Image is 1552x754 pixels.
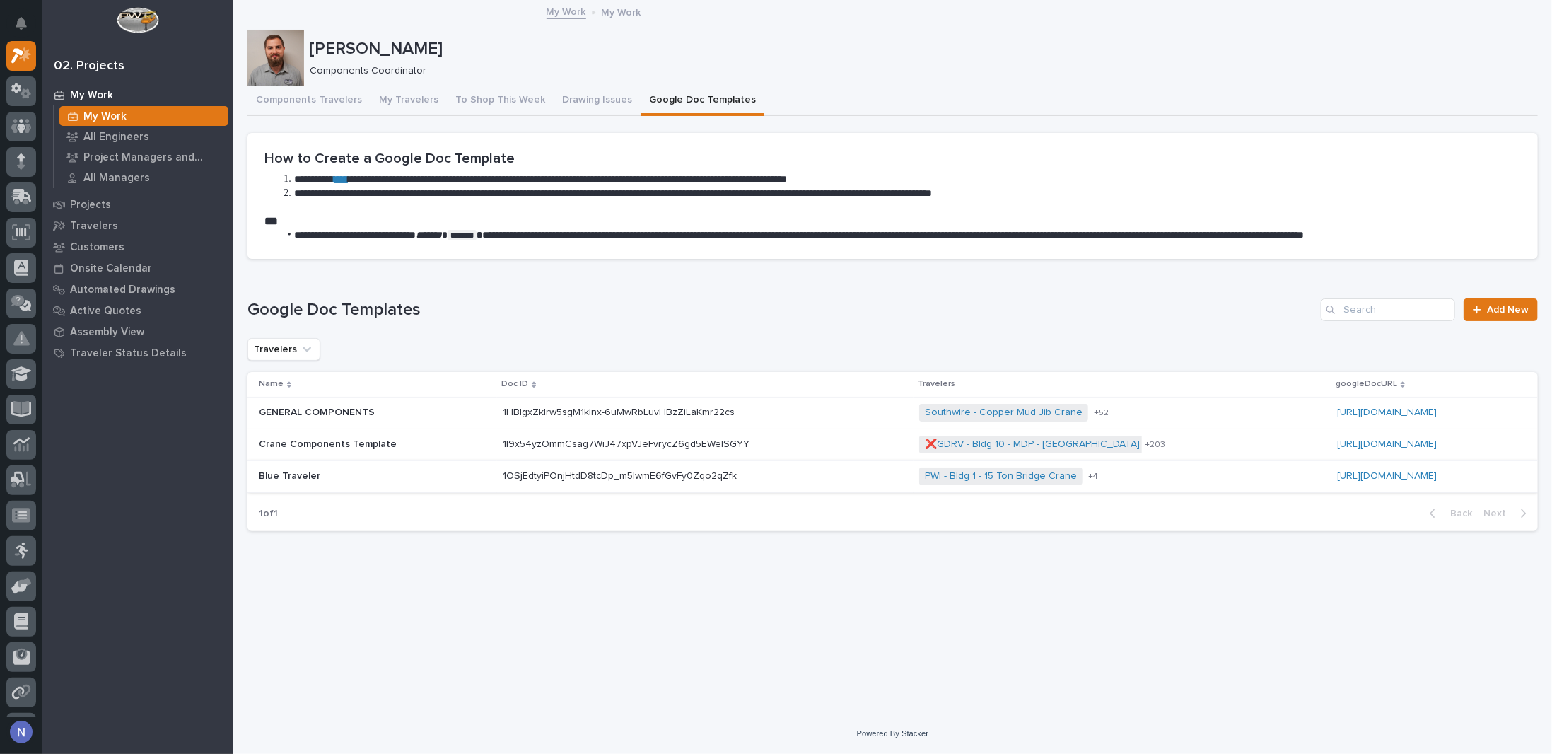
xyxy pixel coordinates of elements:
[857,729,928,738] a: Powered By Stacker
[918,376,955,392] p: Travelers
[6,8,36,38] button: Notifications
[1418,507,1478,520] button: Back
[310,39,1532,59] p: [PERSON_NAME]
[83,131,149,144] p: All Engineers
[247,300,1315,320] h1: Google Doc Templates
[117,7,158,33] img: Workspace Logo
[259,376,284,392] p: Name
[447,86,554,116] button: To Shop This Week
[259,468,323,482] p: Blue Traveler
[54,147,233,167] a: Project Managers and Engineers
[247,429,1538,460] tr: Crane Components TemplateCrane Components Template 1l9x54yzOmmCsag7WiJ47xpVJeFvrycZ6gd5EWeISGYY1l...
[42,300,233,321] a: Active Quotes
[1487,305,1529,315] span: Add New
[42,342,233,364] a: Traveler Status Details
[554,86,641,116] button: Drawing Issues
[247,497,289,531] p: 1 of 1
[70,326,144,339] p: Assembly View
[247,460,1538,492] tr: Blue TravelerBlue Traveler 1OSjEdtyiPOnjHtdD8tcDp_m5IwmE6fGvFy0Zqo2qZfk1OSjEdtyiPOnjHtdD8tcDp_m5I...
[247,338,320,361] button: Travelers
[503,468,740,482] p: 1OSjEdtyiPOnjHtdD8tcDp_m5IwmE6fGvFy0Zqo2qZfk
[310,65,1527,77] p: Components Coordinator
[70,199,111,211] p: Projects
[83,151,223,164] p: Project Managers and Engineers
[503,404,737,419] p: 1HBlgxZkIrw5sgM1klnx-6uMwRbLuvHBzZiLaKmr22cs
[70,305,141,318] p: Active Quotes
[1145,441,1165,449] span: + 203
[247,86,371,116] button: Components Travelers
[925,407,1083,419] a: Southwire - Copper Mud Jib Crane
[1094,409,1109,417] span: + 52
[1321,298,1455,321] input: Search
[1336,376,1397,392] p: googleDocURL
[1337,439,1437,449] a: [URL][DOMAIN_NAME]
[602,4,641,19] p: My Work
[83,172,150,185] p: All Managers
[42,194,233,215] a: Projects
[1442,507,1472,520] span: Back
[547,3,586,19] a: My Work
[70,347,187,360] p: Traveler Status Details
[70,220,118,233] p: Travelers
[371,86,447,116] button: My Travelers
[1337,407,1437,417] a: [URL][DOMAIN_NAME]
[1464,298,1538,321] a: Add New
[925,439,1140,451] a: ❌GDRV - Bldg 10 - MDP - [GEOGRAPHIC_DATA]
[42,279,233,300] a: Automated Drawings
[42,236,233,257] a: Customers
[70,284,175,296] p: Automated Drawings
[925,470,1077,482] a: PWI - Bldg 1 - 15 Ton Bridge Crane
[1483,507,1515,520] span: Next
[83,110,127,123] p: My Work
[70,241,124,254] p: Customers
[259,404,378,419] p: GENERAL COMPONENTS
[42,257,233,279] a: Onsite Calendar
[42,84,233,105] a: My Work
[54,168,233,187] a: All Managers
[259,436,399,451] p: Crane Components Template
[247,397,1538,429] tr: GENERAL COMPONENTSGENERAL COMPONENTS 1HBlgxZkIrw5sgM1klnx-6uMwRbLuvHBzZiLaKmr22cs1HBlgxZkIrw5sgM1...
[18,17,36,40] div: Notifications
[54,127,233,146] a: All Engineers
[54,106,233,126] a: My Work
[70,262,152,275] p: Onsite Calendar
[264,150,1521,167] h2: How to Create a Google Doc Template
[42,215,233,236] a: Travelers
[42,321,233,342] a: Assembly View
[503,436,752,451] p: 1l9x54yzOmmCsag7WiJ47xpVJeFvrycZ6gd5EWeISGYY
[641,86,764,116] button: Google Doc Templates
[6,717,36,747] button: users-avatar
[1088,472,1098,481] span: + 4
[70,89,113,102] p: My Work
[1478,507,1538,520] button: Next
[1337,471,1437,481] a: [URL][DOMAIN_NAME]
[501,376,528,392] p: Doc ID
[54,59,124,74] div: 02. Projects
